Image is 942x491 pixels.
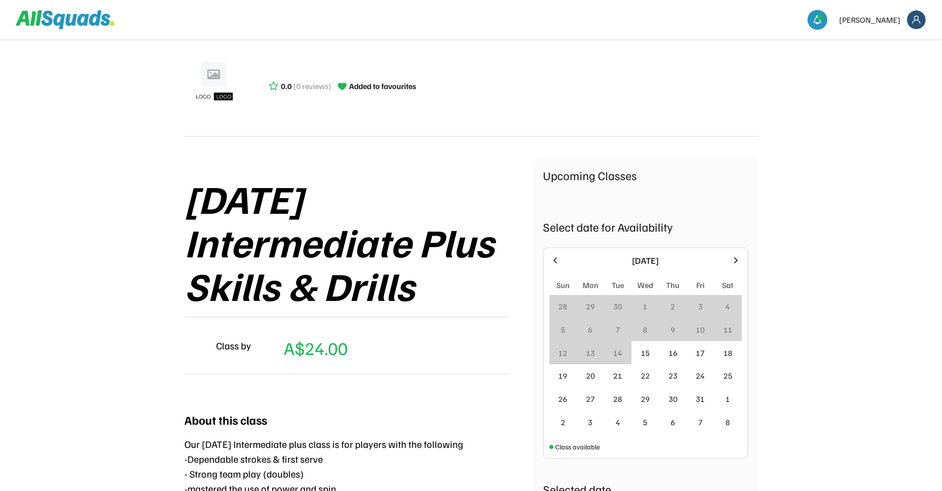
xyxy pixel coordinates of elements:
[284,335,348,361] div: A$24.00
[643,416,647,428] div: 5
[725,300,730,312] div: 4
[586,370,595,382] div: 20
[586,393,595,405] div: 27
[612,279,624,291] div: Tue
[723,324,732,336] div: 11
[641,393,650,405] div: 29
[698,416,703,428] div: 7
[641,370,650,382] div: 22
[613,393,622,405] div: 28
[558,393,567,405] div: 26
[812,15,822,25] img: bell-03%20%281%29.svg
[696,370,705,382] div: 24
[561,324,565,336] div: 5
[189,58,239,108] img: ui-kit-placeholders-product-5_1200x.webp
[669,370,677,382] div: 23
[588,416,592,428] div: 3
[588,324,592,336] div: 6
[558,300,567,312] div: 28
[696,279,705,291] div: Fri
[281,80,292,92] div: 0.0
[637,279,653,291] div: Wed
[558,347,567,359] div: 12
[293,80,331,92] div: (0 reviews)
[725,416,730,428] div: 8
[669,393,677,405] div: 30
[671,324,675,336] div: 9
[613,347,622,359] div: 14
[696,347,705,359] div: 17
[216,338,251,353] div: Class by
[543,218,748,236] div: Select date for Availability
[555,442,600,452] div: Class available
[613,370,622,382] div: 21
[561,416,565,428] div: 2
[586,347,595,359] div: 13
[184,334,208,357] img: yH5BAEAAAAALAAAAAABAAEAAAIBRAA7
[184,411,267,429] div: About this class
[558,370,567,382] div: 19
[723,370,732,382] div: 25
[696,393,705,405] div: 31
[907,10,926,29] img: Frame%2018.svg
[666,279,679,291] div: Thu
[349,80,416,92] div: Added to favourites
[616,416,620,428] div: 4
[556,279,570,291] div: Sun
[583,279,598,291] div: Mon
[616,324,620,336] div: 7
[543,166,748,184] div: Upcoming Classes
[725,393,730,405] div: 1
[669,347,677,359] div: 16
[566,254,725,267] div: [DATE]
[641,347,650,359] div: 15
[671,416,675,428] div: 6
[698,300,703,312] div: 3
[586,300,595,312] div: 29
[184,176,533,307] div: [DATE] Intermediate Plus Skills & Drills
[839,14,900,26] div: [PERSON_NAME]
[722,279,733,291] div: Sat
[613,300,622,312] div: 30
[723,347,732,359] div: 18
[643,324,647,336] div: 8
[671,300,675,312] div: 2
[696,324,705,336] div: 10
[643,300,647,312] div: 1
